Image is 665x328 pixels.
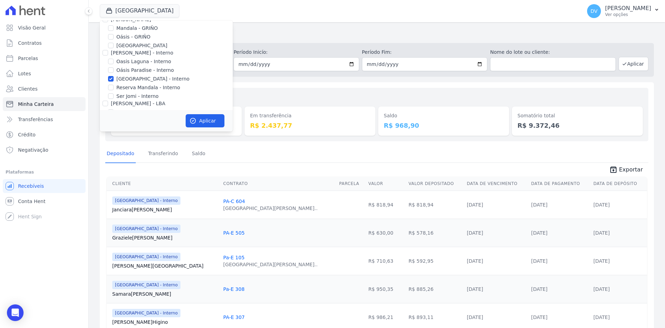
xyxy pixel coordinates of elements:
dt: Saldo [384,112,504,119]
h2: Minha Carteira [100,28,654,40]
td: R$ 885,26 [406,275,464,303]
td: R$ 578,16 [406,219,464,247]
label: Mandala - GRIÑO [116,25,158,32]
th: Valor [366,177,406,191]
label: Período Fim: [362,49,487,56]
th: Parcela [336,177,365,191]
th: Data de Vencimento [464,177,529,191]
a: Contratos [3,36,86,50]
span: [GEOGRAPHIC_DATA] - Interno [112,196,180,205]
th: Cliente [107,177,221,191]
a: [DATE] [593,202,610,208]
a: Conta Hent [3,194,86,208]
a: [DATE] [467,258,483,264]
label: [PERSON_NAME] - LBA [111,101,165,106]
a: [DATE] [467,202,483,208]
td: R$ 818,94 [366,191,406,219]
th: Contrato [221,177,337,191]
label: Nome do lote ou cliente: [490,49,615,56]
a: Lotes [3,67,86,81]
span: DV [591,9,597,14]
a: Saldo [190,145,207,163]
dd: R$ 9.372,46 [517,121,637,130]
a: Samara[PERSON_NAME] [112,291,218,297]
td: R$ 818,94 [406,191,464,219]
a: [DATE] [531,258,547,264]
th: Valor Depositado [406,177,464,191]
a: [DATE] [593,230,610,236]
a: PA-C 604 [223,199,245,204]
span: Conta Hent [18,198,45,205]
label: Oásis - GRIÑO [116,33,150,41]
a: PA-E 307 [223,314,245,320]
span: Minha Carteira [18,101,54,108]
span: Parcelas [18,55,38,62]
label: [GEOGRAPHIC_DATA] - Interno [116,75,189,83]
a: Negativação [3,143,86,157]
span: [GEOGRAPHIC_DATA] - Interno [112,281,180,289]
a: [DATE] [531,230,547,236]
label: Ser Jomi - Interno [116,93,159,100]
dd: R$ 968,90 [384,121,504,130]
a: Graziele[PERSON_NAME] [112,234,218,241]
a: Transferindo [147,145,180,163]
a: Crédito [3,128,86,142]
span: [GEOGRAPHIC_DATA] - Interno [112,225,180,233]
i: unarchive [609,166,618,174]
span: Clientes [18,85,37,92]
a: [DATE] [467,314,483,320]
a: Minha Carteira [3,97,86,111]
span: Exportar [619,166,643,174]
a: unarchive Exportar [604,166,648,175]
div: Open Intercom Messenger [7,304,24,321]
label: Oasis Laguna - LBA [116,109,163,116]
span: [GEOGRAPHIC_DATA] - Interno [112,253,180,261]
td: R$ 630,00 [366,219,406,247]
a: Pa-E 308 [223,286,245,292]
span: Lotes [18,70,31,77]
div: [GEOGRAPHIC_DATA][PERSON_NAME].. [223,205,318,212]
a: [DATE] [593,314,610,320]
div: [GEOGRAPHIC_DATA][PERSON_NAME].. [223,261,318,268]
span: Crédito [18,131,36,138]
a: [DATE] [467,286,483,292]
a: Visão Geral [3,21,86,35]
a: Transferências [3,112,86,126]
td: R$ 592,95 [406,247,464,275]
button: Aplicar [619,57,648,71]
a: [DATE] [467,230,483,236]
button: [GEOGRAPHIC_DATA] [100,4,179,17]
a: [PERSON_NAME][GEOGRAPHIC_DATA] [112,262,218,269]
a: [DATE] [531,202,547,208]
th: Data de Depósito [591,177,647,191]
span: Transferências [18,116,53,123]
label: [PERSON_NAME] - Interno [111,50,173,56]
a: [DATE] [531,286,547,292]
span: Visão Geral [18,24,46,31]
span: [GEOGRAPHIC_DATA] - Interno [112,309,180,317]
span: Negativação [18,146,48,153]
a: Clientes [3,82,86,96]
dt: Somatório total [517,112,637,119]
label: [GEOGRAPHIC_DATA] [116,42,167,49]
dt: Em transferência [250,112,370,119]
th: Data de Pagamento [528,177,591,191]
span: Contratos [18,40,42,47]
button: DV [PERSON_NAME] Ver opções [582,1,665,21]
a: Pa-E 105 [223,255,245,260]
a: PA-E 505 [223,230,245,236]
div: Plataformas [6,168,83,176]
dd: R$ 2.437,77 [250,121,370,130]
td: R$ 710,63 [366,247,406,275]
p: [PERSON_NAME] [605,5,651,12]
label: Oásis Paradise - Interno [116,67,174,74]
a: Recebíveis [3,179,86,193]
a: [DATE] [593,258,610,264]
label: Reserva Mandala - Interno [116,84,180,91]
a: Janciara[PERSON_NAME] [112,206,218,213]
td: R$ 950,35 [366,275,406,303]
a: [DATE] [531,314,547,320]
p: Ver opções [605,12,651,17]
a: [DATE] [593,286,610,292]
button: Aplicar [186,114,224,127]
